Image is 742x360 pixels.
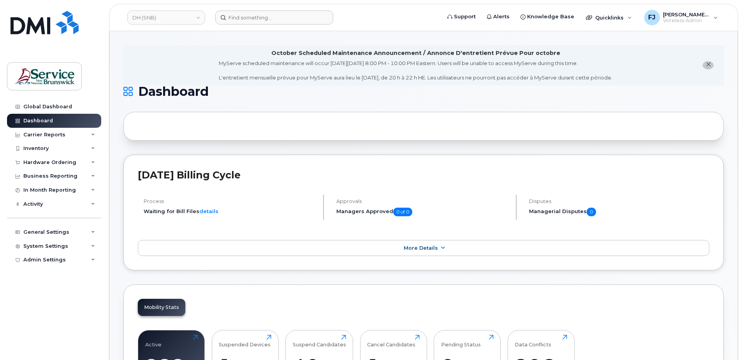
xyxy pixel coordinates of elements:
span: More Details [404,245,438,251]
h4: Disputes [529,198,709,204]
a: details [199,208,218,214]
span: Dashboard [138,86,209,97]
div: Active [145,335,162,348]
h2: [DATE] Billing Cycle [138,169,709,181]
span: 0 [587,208,596,216]
h5: Managerial Disputes [529,208,709,216]
div: October Scheduled Maintenance Announcement / Annonce D'entretient Prévue Pour octobre [271,49,560,57]
h5: Managers Approved [336,208,509,216]
li: Waiting for Bill Files [144,208,316,215]
div: Suspended Devices [219,335,271,348]
h4: Process [144,198,316,204]
div: Suspend Candidates [293,335,346,348]
div: Pending Status [441,335,481,348]
div: Data Conflicts [515,335,551,348]
span: 0 of 0 [393,208,412,216]
button: close notification [703,61,714,69]
div: Cancel Candidates [367,335,415,348]
h4: Approvals [336,198,509,204]
div: MyServe scheduled maintenance will occur [DATE][DATE] 8:00 PM - 10:00 PM Eastern. Users will be u... [219,60,612,81]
